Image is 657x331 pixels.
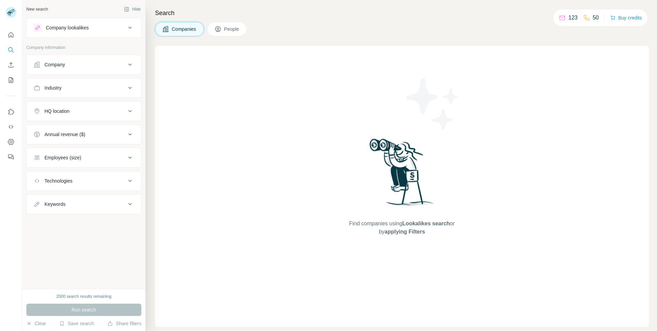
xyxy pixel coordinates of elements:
span: People [224,26,240,32]
button: Use Surfe on LinkedIn [5,106,16,118]
button: Company lookalikes [27,19,141,36]
div: Industry [44,84,62,91]
p: 123 [568,14,578,22]
button: HQ location [27,103,141,119]
div: New search [26,6,48,12]
span: Lookalikes search [402,221,450,226]
span: Companies [172,26,197,32]
img: Surfe Illustration - Stars [402,73,464,135]
button: Use Surfe API [5,121,16,133]
div: Company [44,61,65,68]
button: Buy credits [610,13,642,23]
button: Clear [26,320,46,327]
span: applying Filters [385,229,425,235]
div: Employees (size) [44,154,81,161]
h4: Search [155,8,649,18]
div: Technologies [44,177,73,184]
button: Annual revenue ($) [27,126,141,143]
button: Dashboard [5,136,16,148]
button: Industry [27,80,141,96]
div: 2000 search results remaining [56,293,112,300]
p: Company information [26,44,141,51]
button: Keywords [27,196,141,212]
span: Find companies using or by [347,220,456,236]
button: Enrich CSV [5,59,16,71]
div: Keywords [44,201,65,208]
img: Surfe Illustration - Woman searching with binoculars [366,137,438,213]
button: Search [5,44,16,56]
button: Employees (size) [27,149,141,166]
button: Technologies [27,173,141,189]
button: Feedback [5,151,16,163]
div: HQ location [44,108,69,115]
button: Hide [119,4,145,14]
button: Company [27,56,141,73]
button: Quick start [5,29,16,41]
button: My lists [5,74,16,86]
button: Save search [59,320,94,327]
button: Share filters [107,320,141,327]
div: Annual revenue ($) [44,131,85,138]
p: 50 [593,14,599,22]
div: Company lookalikes [46,24,89,31]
